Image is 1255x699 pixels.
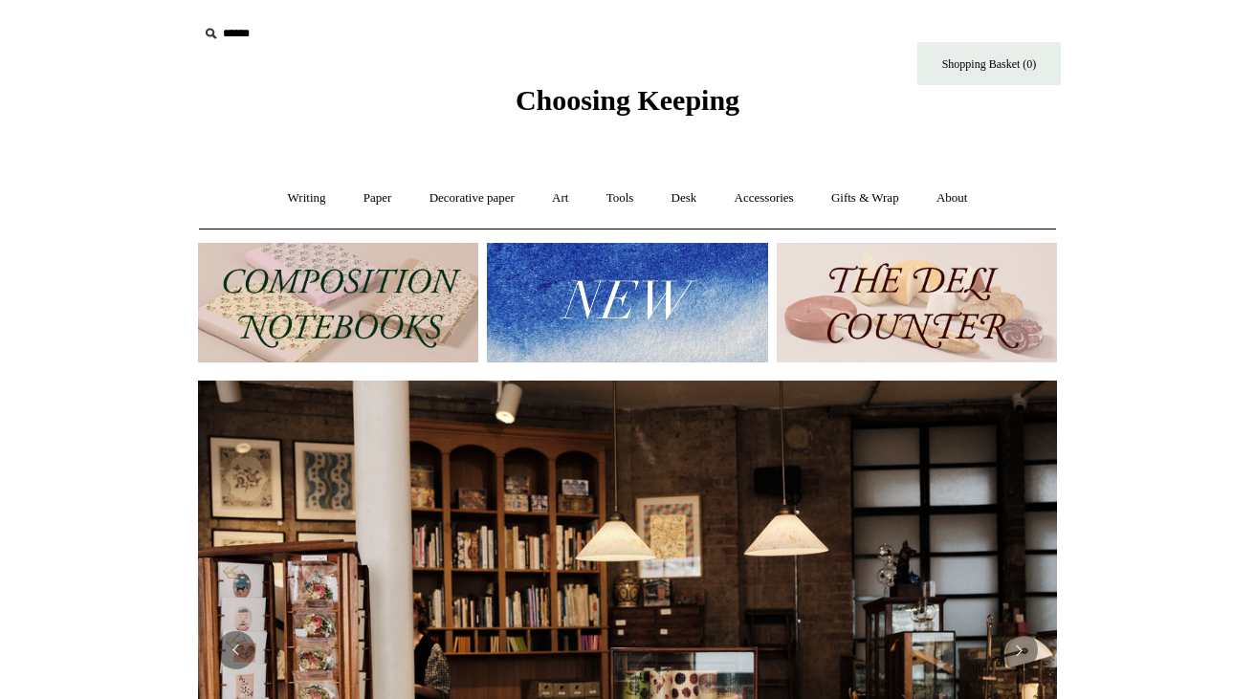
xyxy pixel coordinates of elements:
a: Decorative paper [412,173,532,224]
img: New.jpg__PID:f73bdf93-380a-4a35-bcfe-7823039498e1 [487,243,767,362]
a: Accessories [717,173,811,224]
img: 202302 Composition ledgers.jpg__PID:69722ee6-fa44-49dd-a067-31375e5d54ec [198,243,478,362]
a: Paper [346,173,409,224]
a: About [919,173,985,224]
a: Shopping Basket (0) [917,42,1061,85]
a: Art [535,173,585,224]
button: Next [1000,631,1038,669]
a: Writing [271,173,343,224]
span: Choosing Keeping [516,84,739,116]
a: Tools [589,173,651,224]
img: The Deli Counter [777,243,1057,362]
a: Gifts & Wrap [814,173,916,224]
a: Desk [654,173,715,224]
button: Previous [217,631,255,669]
a: Choosing Keeping [516,99,739,113]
